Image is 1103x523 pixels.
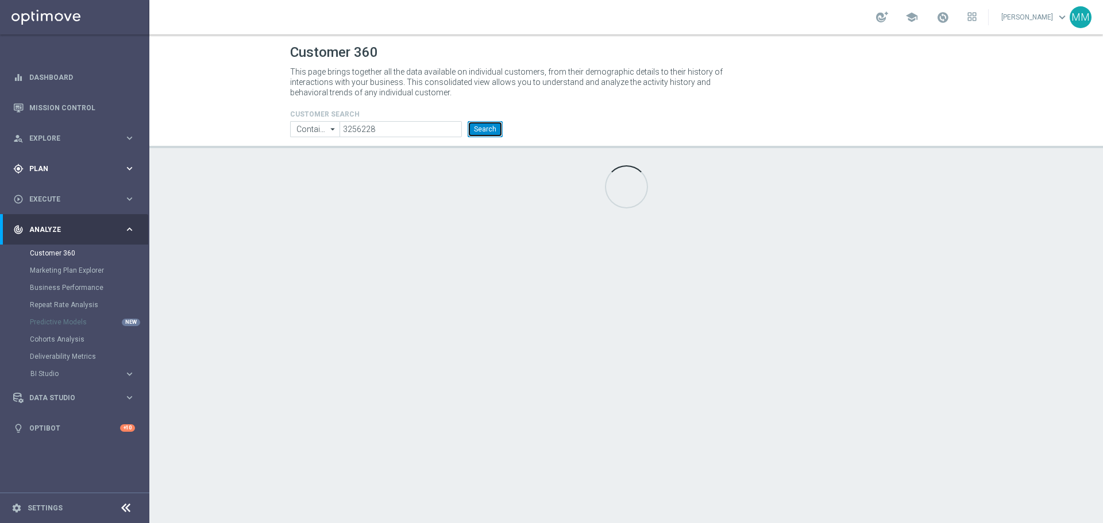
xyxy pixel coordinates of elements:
[30,352,119,361] a: Deliverability Metrics
[30,262,148,279] div: Marketing Plan Explorer
[13,92,135,123] div: Mission Control
[30,266,119,275] a: Marketing Plan Explorer
[30,245,148,262] div: Customer 360
[13,224,24,235] i: track_changes
[340,121,462,137] input: Enter CID, Email, name or phone
[30,331,148,348] div: Cohorts Analysis
[30,283,119,292] a: Business Performance
[327,122,339,137] i: arrow_drop_down
[13,423,24,433] i: lightbulb
[124,392,135,403] i: keyboard_arrow_right
[290,67,732,98] p: This page brings together all the data available on individual customers, from their demographic ...
[29,394,124,401] span: Data Studio
[13,72,24,83] i: equalizer
[28,505,63,512] a: Settings
[13,134,136,143] button: person_search Explore keyboard_arrow_right
[290,121,340,137] input: Contains
[124,369,135,379] i: keyboard_arrow_right
[124,193,135,204] i: keyboard_arrow_right
[30,296,148,313] div: Repeat Rate Analysis
[29,413,120,443] a: Optibot
[124,163,135,174] i: keyboard_arrow_right
[13,133,24,144] i: person_search
[13,73,136,82] button: equalizer Dashboard
[124,224,135,235] i: keyboard_arrow_right
[13,194,124,204] div: Execute
[290,110,503,118] h4: CUSTOMER SEARCH
[13,194,24,204] i: play_circle_outline
[468,121,503,137] button: Search
[29,165,124,172] span: Plan
[29,226,124,233] span: Analyze
[30,249,119,258] a: Customer 360
[13,413,135,443] div: Optibot
[29,92,135,123] a: Mission Control
[13,393,136,402] button: Data Studio keyboard_arrow_right
[122,319,140,326] div: NEW
[29,62,135,92] a: Dashboard
[124,133,135,144] i: keyboard_arrow_right
[30,335,119,344] a: Cohorts Analysis
[13,393,124,403] div: Data Studio
[13,164,136,173] button: gps_fixed Plan keyboard_arrow_right
[11,503,22,513] i: settings
[905,11,918,24] span: school
[30,279,148,296] div: Business Performance
[13,195,136,204] button: play_circle_outline Execute keyboard_arrow_right
[13,225,136,234] button: track_changes Analyze keyboard_arrow_right
[30,370,113,377] span: BI Studio
[30,369,136,378] button: BI Studio keyboard_arrow_right
[29,135,124,142] span: Explore
[13,424,136,433] button: lightbulb Optibot +10
[1070,6,1092,28] div: MM
[30,370,124,377] div: BI Studio
[29,196,124,203] span: Execute
[30,300,119,309] a: Repeat Rate Analysis
[13,133,124,144] div: Explore
[120,424,135,432] div: +10
[13,224,124,235] div: Analyze
[1000,9,1070,26] a: [PERSON_NAME]keyboard_arrow_down
[30,348,148,365] div: Deliverability Metrics
[13,62,135,92] div: Dashboard
[30,365,148,382] div: BI Studio
[290,44,962,61] h1: Customer 360
[13,164,24,174] i: gps_fixed
[30,313,148,331] div: Predictive Models
[13,103,136,113] button: Mission Control
[13,164,124,174] div: Plan
[1056,11,1069,24] span: keyboard_arrow_down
